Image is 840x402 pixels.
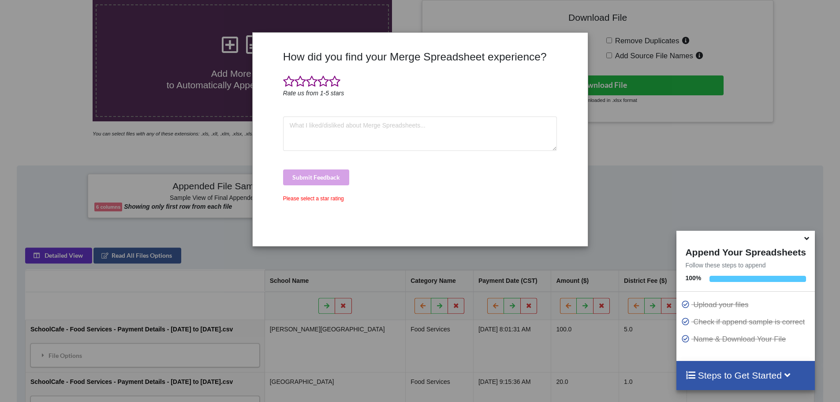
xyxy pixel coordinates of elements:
p: Name & Download Your File [681,334,812,345]
p: Check if append sample is correct [681,316,812,327]
i: Rate us from 1-5 stars [283,90,344,97]
h4: Append Your Spreadsheets [676,244,814,258]
h4: Steps to Get Started [685,370,806,381]
div: Please select a star rating [283,195,557,203]
b: 100 % [685,274,701,282]
p: Upload your files [681,299,812,310]
p: Follow these steps to append [676,261,814,270]
h3: How did you find your Merge Spreadsheet experience? [283,50,557,63]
